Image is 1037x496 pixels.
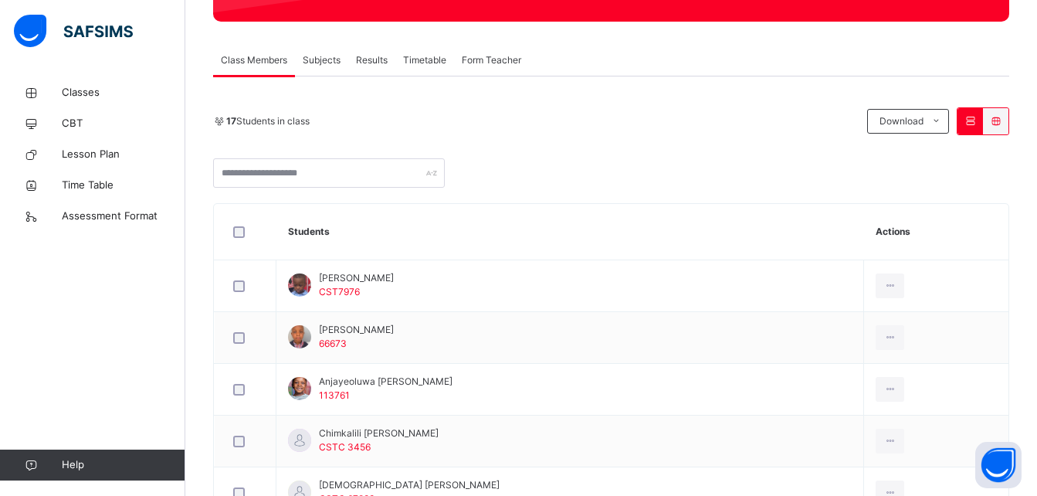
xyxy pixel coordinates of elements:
[319,478,500,492] span: [DEMOGRAPHIC_DATA] [PERSON_NAME]
[462,53,521,67] span: Form Teacher
[62,147,185,162] span: Lesson Plan
[14,15,133,47] img: safsims
[319,426,439,440] span: Chimkalili [PERSON_NAME]
[864,204,1008,260] th: Actions
[62,209,185,224] span: Assessment Format
[62,116,185,131] span: CBT
[62,178,185,193] span: Time Table
[62,85,185,100] span: Classes
[403,53,446,67] span: Timetable
[319,375,452,389] span: Anjayeoluwa [PERSON_NAME]
[319,323,394,337] span: [PERSON_NAME]
[356,53,388,67] span: Results
[975,442,1022,488] button: Open asap
[319,286,360,297] span: CST7976
[226,114,310,128] span: Students in class
[879,114,923,128] span: Download
[319,441,371,453] span: CSTC 3456
[226,115,236,127] b: 17
[319,389,350,401] span: 113761
[319,271,394,285] span: [PERSON_NAME]
[276,204,864,260] th: Students
[62,457,185,473] span: Help
[303,53,341,67] span: Subjects
[319,338,347,349] span: 66673
[221,53,287,67] span: Class Members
